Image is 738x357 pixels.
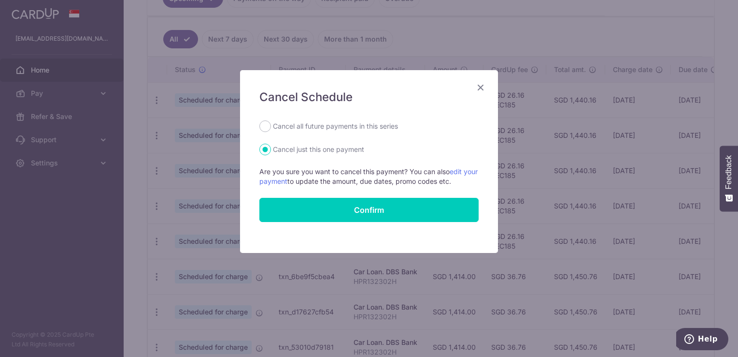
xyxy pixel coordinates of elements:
[676,328,728,352] iframe: Opens a widget where you can find more information
[273,144,364,155] label: Cancel just this one payment
[259,167,479,186] p: Are you sure you want to cancel this payment? You can also to update the amount, due dates, promo...
[720,146,738,211] button: Feedback - Show survey
[724,155,733,189] span: Feedback
[475,82,486,93] button: Close
[273,120,398,132] label: Cancel all future payments in this series
[259,198,479,222] button: Confirm
[259,89,479,105] h5: Cancel Schedule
